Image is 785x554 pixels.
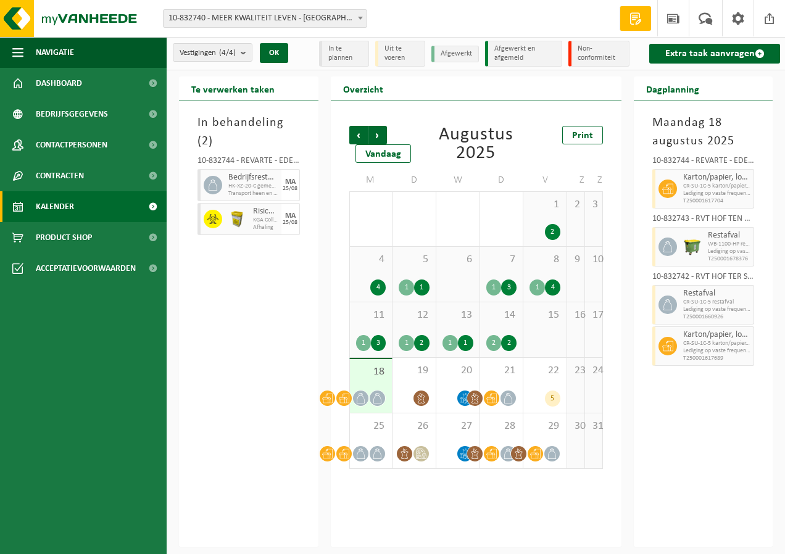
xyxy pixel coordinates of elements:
[683,306,751,313] span: Lediging op vaste frequentie
[683,340,751,347] span: CR-SU-1C-5 karton/papier, los (bedrijven)
[371,335,386,351] div: 3
[253,217,278,224] span: KGA Colli RMA OA MKL
[652,215,755,227] div: 10-832743 - RVT HOF TEN DORPE - [GEOGRAPHIC_DATA]
[173,43,252,62] button: Vestigingen(4/4)
[458,335,473,351] div: 1
[573,198,578,212] span: 2
[591,364,596,378] span: 24
[568,41,629,67] li: Non-conformiteit
[591,308,596,322] span: 17
[442,420,473,433] span: 27
[573,364,578,378] span: 23
[591,253,596,267] span: 10
[202,135,209,147] span: 2
[375,41,425,67] li: Uit te voeren
[573,420,578,433] span: 30
[530,279,545,296] div: 1
[285,212,296,220] div: MA
[573,253,578,267] span: 9
[399,335,414,351] div: 1
[652,273,755,285] div: 10-832742 - RVT HOF TER SCHELDE - [GEOGRAPHIC_DATA]
[442,308,473,322] span: 13
[545,224,560,240] div: 2
[349,126,368,144] span: Vorige
[683,313,751,321] span: T250001660926
[436,169,480,191] td: W
[319,41,369,67] li: In te plannen
[228,173,278,183] span: Bedrijfsrestafval
[414,335,430,351] div: 2
[683,173,751,183] span: Karton/papier, los (bedrijven)
[399,364,430,378] span: 19
[260,43,288,63] button: OK
[349,169,393,191] td: M
[197,157,300,169] div: 10-832744 - REVARTE - EDEGEM
[228,183,278,190] span: HK-XZ-20-C gemengd bedrijfsrestafval
[683,347,751,355] span: Lediging op vaste frequentie
[708,255,751,263] span: T250001678376
[228,190,278,197] span: Transport heen en terug op aanvraag
[652,157,755,169] div: 10-832744 - REVARTE - EDEGEM
[708,241,751,248] span: WB-1100-HP restafval
[36,99,108,130] span: Bedrijfsgegevens
[480,169,524,191] td: D
[36,68,82,99] span: Dashboard
[530,308,560,322] span: 15
[197,114,300,151] h3: In behandeling ( )
[683,238,702,256] img: WB-1100-HPE-GN-50
[283,220,297,226] div: 25/08
[36,253,136,284] span: Acceptatievoorwaarden
[562,126,603,144] a: Print
[523,169,567,191] td: V
[392,169,436,191] td: D
[442,335,458,351] div: 1
[36,37,74,68] span: Navigatie
[530,198,560,212] span: 1
[442,253,473,267] span: 6
[228,210,247,228] img: LP-SB-00045-CRB-21
[501,279,517,296] div: 3
[708,231,751,241] span: Restafval
[683,190,751,197] span: Lediging op vaste frequentie
[179,76,287,101] h2: Te verwerken taken
[567,169,585,191] td: Z
[36,130,107,160] span: Contactpersonen
[530,364,560,378] span: 22
[530,420,560,433] span: 29
[683,355,751,362] span: T250001617689
[501,335,517,351] div: 2
[683,330,751,340] span: Karton/papier, los (bedrijven)
[399,420,430,433] span: 26
[708,248,751,255] span: Lediging op vaste frequentie
[545,391,560,407] div: 5
[545,279,560,296] div: 4
[683,183,751,190] span: CR-SU-1C-5 karton/papier, los (bedrijven)
[219,49,236,57] count: (4/4)
[356,365,386,379] span: 18
[485,41,563,67] li: Afgewerkt en afgemeld
[283,186,297,192] div: 25/08
[683,289,751,299] span: Restafval
[414,279,430,296] div: 1
[649,44,780,64] a: Extra taak aanvragen
[253,207,278,217] span: Risicohoudend medisch afval
[180,44,236,62] span: Vestigingen
[163,9,367,28] span: 10-832740 - MEER KWALITEIT LEVEN - ANTWERPEN
[683,299,751,306] span: CR-SU-1C-5 restafval
[652,114,755,151] h3: Maandag 18 augustus 2025
[486,420,517,433] span: 28
[356,335,371,351] div: 1
[530,253,560,267] span: 8
[356,253,386,267] span: 4
[368,126,387,144] span: Volgende
[585,169,603,191] td: Z
[399,308,430,322] span: 12
[634,76,712,101] h2: Dagplanning
[36,191,74,222] span: Kalender
[431,46,479,62] li: Afgewerkt
[370,279,386,296] div: 4
[486,279,502,296] div: 1
[36,160,84,191] span: Contracten
[573,308,578,322] span: 16
[285,178,296,186] div: MA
